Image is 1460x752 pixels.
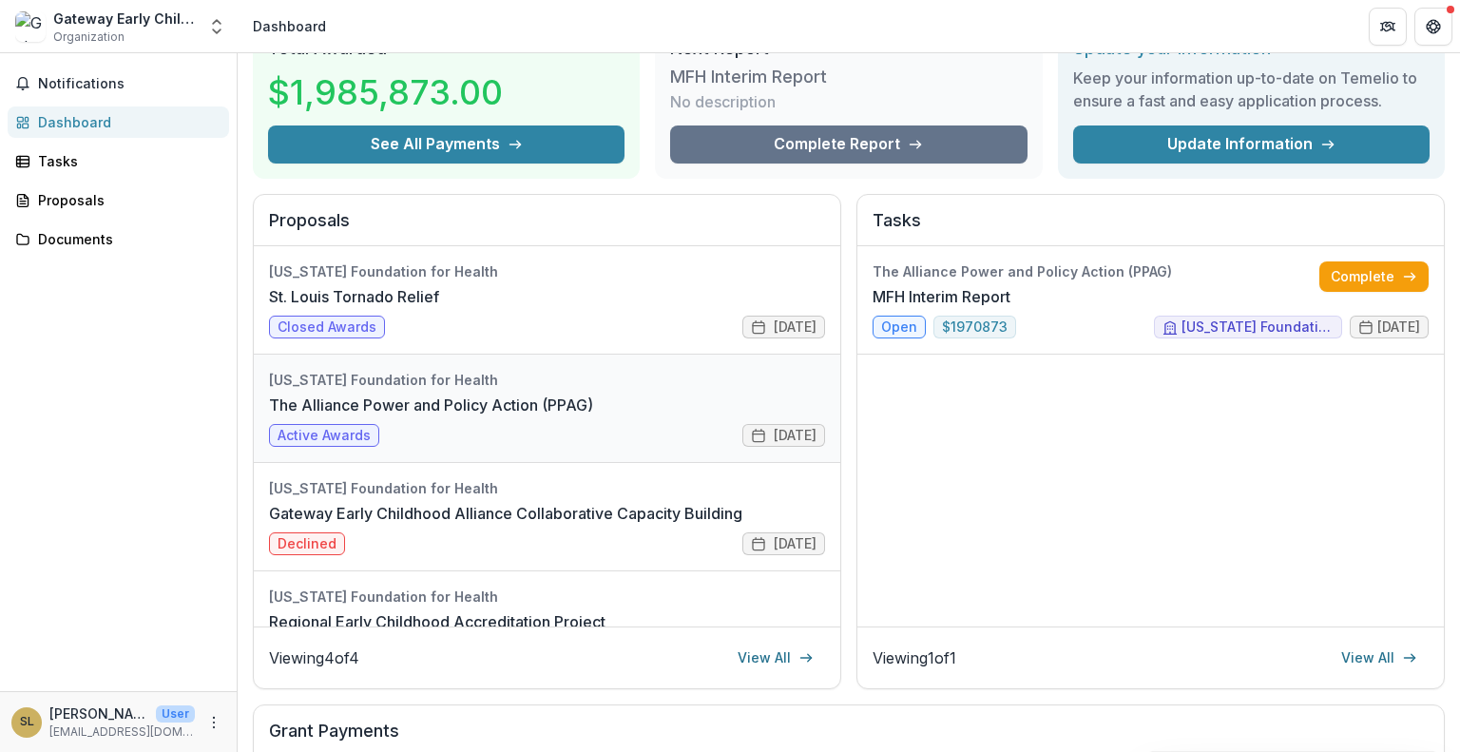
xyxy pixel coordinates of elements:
div: Dashboard [38,112,214,132]
a: Complete Report [670,125,1027,164]
p: Viewing 4 of 4 [269,646,359,669]
span: Organization [53,29,125,46]
h2: Proposals [269,210,825,246]
a: View All [1330,643,1429,673]
button: More [202,711,225,734]
h3: $1,985,873.00 [268,67,503,118]
a: Proposals [8,184,229,216]
a: Tasks [8,145,229,177]
a: MFH Interim Report [873,285,1010,308]
div: Proposals [38,190,214,210]
a: Dashboard [8,106,229,138]
div: Gateway Early Childhood Alliance [53,9,196,29]
p: Viewing 1 of 1 [873,646,956,669]
p: No description [670,90,776,113]
div: Tasks [38,151,214,171]
a: Documents [8,223,229,255]
div: Dashboard [253,16,326,36]
h2: Tasks [873,210,1429,246]
a: Regional Early Childhood Accreditation Project [269,610,605,633]
h3: MFH Interim Report [670,67,827,87]
a: Update Information [1073,125,1430,164]
div: Documents [38,229,214,249]
a: Gateway Early Childhood Alliance Collaborative Capacity Building [269,502,742,525]
a: View All [726,643,825,673]
button: See All Payments [268,125,624,164]
img: Gateway Early Childhood Alliance [15,11,46,42]
button: Partners [1369,8,1407,46]
p: [PERSON_NAME] [49,704,148,723]
button: Get Help [1414,8,1452,46]
button: Open entity switcher [203,8,230,46]
h3: Keep your information up-to-date on Temelio to ensure a fast and easy application process. [1073,67,1430,112]
p: User [156,705,195,723]
span: Notifications [38,76,221,92]
nav: breadcrumb [245,12,334,40]
button: Notifications [8,68,229,99]
a: St. Louis Tornado Relief [269,285,439,308]
a: Complete [1319,261,1429,292]
a: The Alliance Power and Policy Action (PPAG) [269,394,593,416]
div: Steffani Lautenschlager [20,716,34,728]
p: [EMAIL_ADDRESS][DOMAIN_NAME] [49,723,195,741]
